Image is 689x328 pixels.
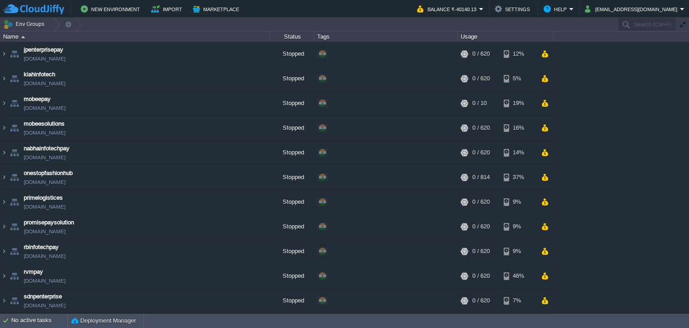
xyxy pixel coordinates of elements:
[0,190,8,214] img: AMDAwAAAACH5BAEAAAAALAAAAAABAAEAAAICRAEAOw==
[495,4,532,14] button: Settings
[504,165,533,189] div: 37%
[0,66,8,91] img: AMDAwAAAACH5BAEAAAAALAAAAAABAAEAAAICRAEAOw==
[270,214,314,239] div: Stopped
[504,264,533,288] div: 46%
[24,144,70,153] a: nabhainfotechpay
[24,79,65,88] a: [DOMAIN_NAME]
[585,4,680,14] button: [EMAIL_ADDRESS][DOMAIN_NAME]
[24,119,65,128] a: mobeesolutions
[1,31,269,42] div: Name
[8,140,21,165] img: AMDAwAAAACH5BAEAAAAALAAAAAABAAEAAAICRAEAOw==
[24,95,51,104] a: mobeepay
[8,42,21,66] img: AMDAwAAAACH5BAEAAAAALAAAAAABAAEAAAICRAEAOw==
[0,289,8,313] img: AMDAwAAAACH5BAEAAAAALAAAAAABAAEAAAICRAEAOw==
[24,243,59,252] a: rbinfotechpay
[24,193,63,202] a: primelogistices
[458,31,553,42] div: Usage
[24,301,65,310] a: [DOMAIN_NAME]
[472,190,490,214] div: 0 / 620
[193,4,242,14] button: Marketplace
[504,214,533,239] div: 9%
[8,66,21,91] img: AMDAwAAAACH5BAEAAAAALAAAAAABAAEAAAICRAEAOw==
[151,4,185,14] button: Import
[472,91,487,115] div: 0 / 10
[270,116,314,140] div: Stopped
[8,239,21,263] img: AMDAwAAAACH5BAEAAAAALAAAAAABAAEAAAICRAEAOw==
[24,104,65,113] a: [DOMAIN_NAME]
[0,116,8,140] img: AMDAwAAAACH5BAEAAAAALAAAAAABAAEAAAICRAEAOw==
[24,169,73,178] a: onestopfashionhub
[0,165,8,189] img: AMDAwAAAACH5BAEAAAAALAAAAAABAAEAAAICRAEAOw==
[0,264,8,288] img: AMDAwAAAACH5BAEAAAAALAAAAAABAAEAAAICRAEAOw==
[504,66,533,91] div: 5%
[8,289,21,313] img: AMDAwAAAACH5BAEAAAAALAAAAAABAAEAAAICRAEAOw==
[504,190,533,214] div: 9%
[504,91,533,115] div: 19%
[24,128,65,137] a: [DOMAIN_NAME]
[3,4,64,15] img: CloudJiffy
[270,31,314,42] div: Status
[24,70,55,79] a: kiahinfotech
[0,140,8,165] img: AMDAwAAAACH5BAEAAAAALAAAAAABAAEAAAICRAEAOw==
[24,153,65,162] a: [DOMAIN_NAME]
[270,66,314,91] div: Stopped
[3,18,48,31] button: Env Groups
[472,42,490,66] div: 0 / 620
[8,264,21,288] img: AMDAwAAAACH5BAEAAAAALAAAAAABAAEAAAICRAEAOw==
[8,165,21,189] img: AMDAwAAAACH5BAEAAAAALAAAAAABAAEAAAICRAEAOw==
[504,239,533,263] div: 9%
[24,267,43,276] a: rvmpay
[270,91,314,115] div: Stopped
[24,292,62,301] a: sdnpenterprise
[24,218,74,227] a: promisepaysolution
[8,190,21,214] img: AMDAwAAAACH5BAEAAAAALAAAAAABAAEAAAICRAEAOw==
[504,289,533,313] div: 7%
[544,4,569,14] button: Help
[315,31,458,42] div: Tags
[472,116,490,140] div: 0 / 620
[71,316,136,325] button: Deployment Manager
[11,314,67,328] div: No active tasks
[8,91,21,115] img: AMDAwAAAACH5BAEAAAAALAAAAAABAAEAAAICRAEAOw==
[24,178,65,187] a: [DOMAIN_NAME]
[270,289,314,313] div: Stopped
[270,42,314,66] div: Stopped
[472,214,490,239] div: 0 / 620
[504,140,533,165] div: 14%
[270,140,314,165] div: Stopped
[24,54,65,63] a: [DOMAIN_NAME]
[270,264,314,288] div: Stopped
[24,227,65,236] a: [DOMAIN_NAME]
[24,45,63,54] a: jpenterprisepay
[417,4,479,14] button: Balance ₹-40140.13
[0,239,8,263] img: AMDAwAAAACH5BAEAAAAALAAAAAABAAEAAAICRAEAOw==
[472,264,490,288] div: 0 / 620
[8,214,21,239] img: AMDAwAAAACH5BAEAAAAALAAAAAABAAEAAAICRAEAOw==
[81,4,143,14] button: New Environment
[24,202,65,211] a: [DOMAIN_NAME]
[24,276,65,285] a: [DOMAIN_NAME]
[0,42,8,66] img: AMDAwAAAACH5BAEAAAAALAAAAAABAAEAAAICRAEAOw==
[270,190,314,214] div: Stopped
[472,165,490,189] div: 0 / 814
[270,239,314,263] div: Stopped
[0,214,8,239] img: AMDAwAAAACH5BAEAAAAALAAAAAABAAEAAAICRAEAOw==
[472,239,490,263] div: 0 / 620
[0,91,8,115] img: AMDAwAAAACH5BAEAAAAALAAAAAABAAEAAAICRAEAOw==
[21,36,25,38] img: AMDAwAAAACH5BAEAAAAALAAAAAABAAEAAAICRAEAOw==
[472,66,490,91] div: 0 / 620
[472,289,490,313] div: 0 / 620
[504,116,533,140] div: 16%
[270,165,314,189] div: Stopped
